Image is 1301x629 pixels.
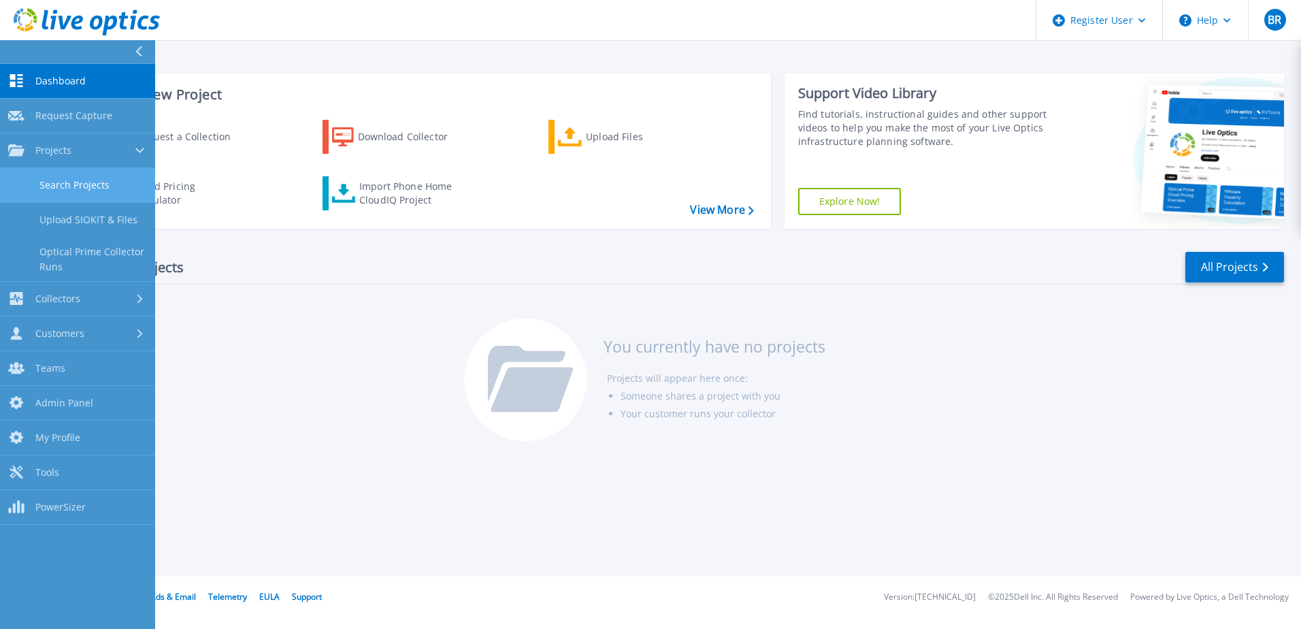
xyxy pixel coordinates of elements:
[133,180,242,207] div: Cloud Pricing Calculator
[35,466,59,479] span: Tools
[35,110,112,122] span: Request Capture
[323,120,474,154] a: Download Collector
[359,180,465,207] div: Import Phone Home CloudIQ Project
[607,370,825,387] li: Projects will appear here once:
[208,591,247,602] a: Telemetry
[35,144,71,157] span: Projects
[621,387,825,405] li: Someone shares a project with you
[35,501,86,513] span: PowerSizer
[1268,14,1281,25] span: BR
[586,123,695,150] div: Upload Files
[35,432,80,444] span: My Profile
[97,120,248,154] a: Request a Collection
[798,188,902,215] a: Explore Now!
[35,75,86,87] span: Dashboard
[548,120,700,154] a: Upload Files
[604,339,825,354] h3: You currently have no projects
[150,591,196,602] a: Ads & Email
[988,593,1118,602] li: © 2025 Dell Inc. All Rights Reserved
[259,591,280,602] a: EULA
[35,397,93,409] span: Admin Panel
[1185,252,1284,283] a: All Projects
[621,405,825,423] li: Your customer runs your collector
[690,204,753,216] a: View More
[35,327,84,340] span: Customers
[884,593,976,602] li: Version: [TECHNICAL_ID]
[35,293,80,305] span: Collectors
[1130,593,1289,602] li: Powered by Live Optics, a Dell Technology
[135,123,244,150] div: Request a Collection
[798,108,1053,148] div: Find tutorials, instructional guides and other support videos to help you make the most of your L...
[35,362,65,374] span: Teams
[97,87,753,102] h3: Start a New Project
[798,84,1053,102] div: Support Video Library
[97,176,248,210] a: Cloud Pricing Calculator
[292,591,322,602] a: Support
[358,123,467,150] div: Download Collector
